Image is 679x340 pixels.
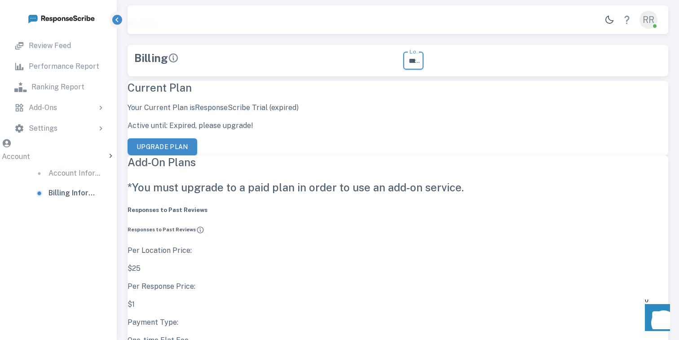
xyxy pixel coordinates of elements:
[7,36,110,56] a: Review Feed
[31,82,84,93] p: Ranking Report
[128,317,668,328] p: Payment Type:
[27,163,108,183] a: Account Information
[7,57,110,76] a: Performance Report
[639,11,657,29] div: RR
[48,168,101,179] p: Account Information
[7,119,110,138] div: Settings
[29,61,99,72] p: Performance Report
[27,183,108,203] a: Billing Information
[636,300,675,338] iframe: Front Chat
[29,123,57,134] p: Settings
[29,40,71,51] p: Review Feed
[48,188,101,199] p: Billing Information
[29,102,57,113] p: Add-Ons
[618,11,636,29] a: Help Center
[128,281,668,292] p: Per Response Price:
[2,138,115,163] div: Account
[7,98,110,118] div: Add-Ons
[128,263,668,274] p: $ 25
[2,151,30,163] p: Account
[128,299,668,310] p: $ 1
[410,48,420,55] label: Locations
[7,77,110,97] a: Ranking Report
[27,13,95,24] img: logo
